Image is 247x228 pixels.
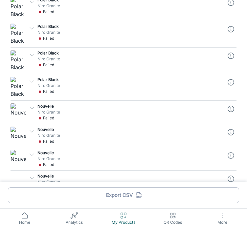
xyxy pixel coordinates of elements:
[43,89,54,94] span: Failed
[225,173,236,184] button: Details
[37,83,223,89] p: Niro Granite
[225,77,236,88] button: Details
[37,56,223,62] p: Niro Granite
[37,173,223,179] p: Nouvelle
[11,77,26,98] img: Polar Black
[11,173,26,189] img: Nouvelle
[37,150,223,156] p: Nouvelle
[43,9,54,15] span: Failed
[37,133,223,138] p: Niro Granite
[99,209,148,228] a: My Products
[37,156,223,162] p: Niro Granite
[11,24,26,45] img: Polar Black
[103,219,144,225] span: My Products
[37,30,223,35] p: Niro Granite
[11,103,26,119] img: Nouvelle
[37,3,223,9] p: Niro Granite
[225,103,236,114] button: Details
[43,162,54,168] span: Failed
[225,50,236,61] button: Details
[43,35,54,41] span: Failed
[198,209,247,228] button: More
[152,219,193,225] span: QR Codes
[37,77,223,83] p: Polar Black
[202,220,243,225] span: More
[53,219,95,225] span: Analytics
[37,103,223,109] p: Nouvelle
[8,187,239,203] button: Export CSV
[225,127,236,138] button: Details
[11,150,26,166] img: Nouvelle
[11,50,26,71] img: Polar Black
[225,24,236,35] button: Details
[4,219,45,225] span: Home
[148,209,197,228] a: QR Codes
[37,127,223,133] p: Nouvelle
[37,109,223,115] p: Niro Granite
[37,24,223,30] p: Polar Black
[43,62,54,68] span: Failed
[11,127,26,142] img: Nouvelle
[225,150,236,161] button: Details
[37,50,223,56] p: Polar Black
[37,179,223,185] p: Niro Granite
[43,115,54,121] span: Failed
[49,209,99,228] a: Analytics
[43,138,54,144] span: Failed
